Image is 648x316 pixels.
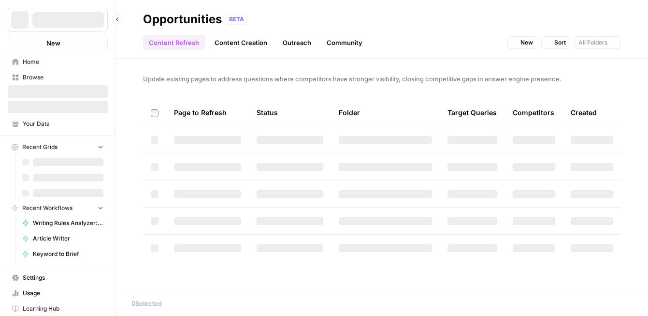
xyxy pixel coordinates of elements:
[18,215,108,231] a: Writing Rules Analyzer: Brand Alignment (top pages) 🎯
[321,35,368,50] a: Community
[143,12,222,27] div: Opportunities
[447,99,497,126] div: Target Queries
[554,38,566,47] span: Sort
[23,73,103,82] span: Browse
[8,36,108,50] button: New
[520,38,533,47] span: New
[143,35,205,50] a: Content Refresh
[23,273,103,282] span: Settings
[23,304,103,313] span: Learning Hub
[574,36,621,49] button: All Folders
[257,99,278,126] div: Status
[8,270,108,286] a: Settings
[131,299,633,308] div: 0 Selected
[541,36,570,49] button: Sort
[33,219,103,227] span: Writing Rules Analyzer: Brand Alignment (top pages) 🎯
[23,58,103,66] span: Home
[578,38,608,47] span: All Folders
[513,99,554,126] div: Competitors
[22,204,72,212] span: Recent Workflows
[8,70,108,85] a: Browse
[33,234,103,243] span: Article Writer
[8,286,108,301] a: Usage
[8,54,108,70] a: Home
[8,201,108,215] button: Recent Workflows
[571,99,597,126] div: Created
[277,35,317,50] a: Outreach
[226,15,247,24] div: BETA
[8,140,108,154] button: Recent Grids
[22,143,58,151] span: Recent Grids
[507,36,537,49] button: New
[23,120,103,128] span: Your Data
[143,74,621,84] span: Update existing pages to address questions where competitors have stronger visibility, closing co...
[8,116,108,132] a: Your Data
[33,250,103,258] span: Keyword to Brief
[209,35,273,50] a: Content Creation
[339,99,360,126] div: Folder
[174,99,241,126] div: Page to Refresh
[23,289,103,298] span: Usage
[46,38,60,48] span: New
[18,246,108,262] a: Keyword to Brief
[18,231,108,246] a: Article Writer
